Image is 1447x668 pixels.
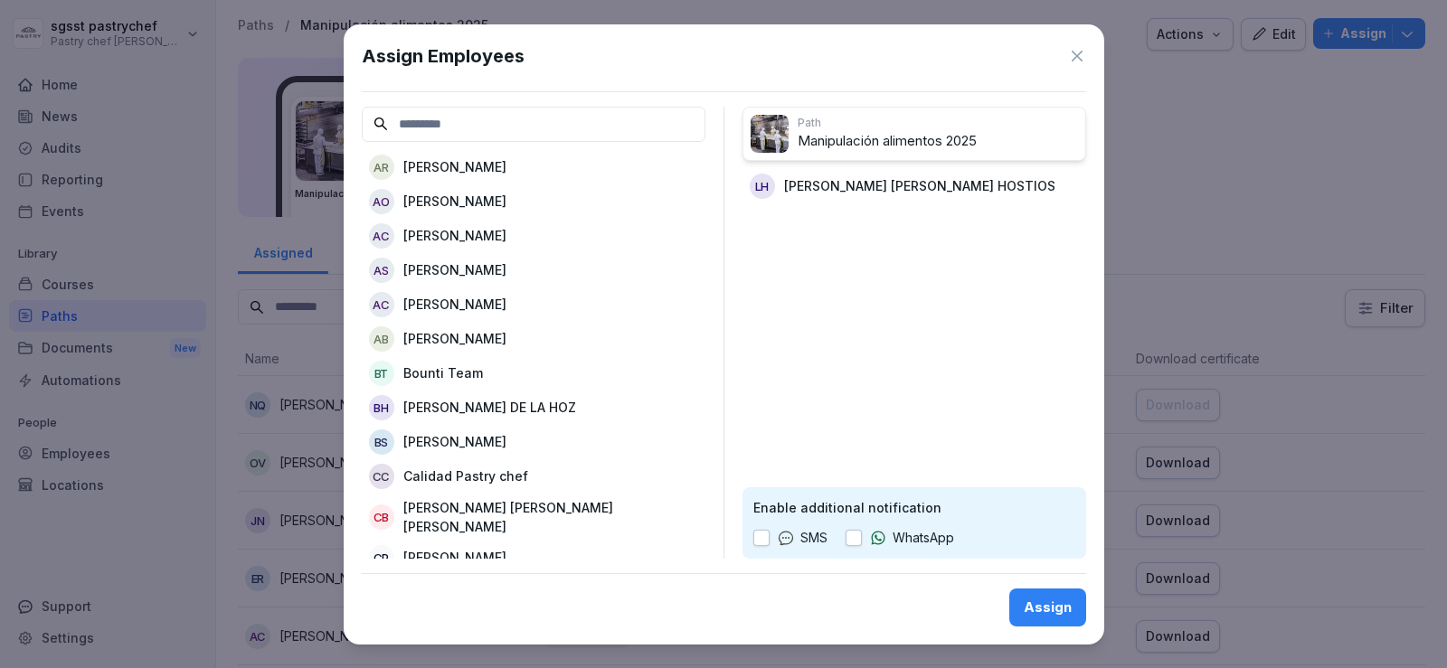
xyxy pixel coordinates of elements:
[403,466,528,485] p: Calidad Pastry chef
[369,223,394,249] div: AC
[750,174,775,199] div: LH
[798,131,1078,152] p: Manipulación alimentos 2025
[369,361,394,386] div: BT
[369,429,394,455] div: BS
[403,329,506,348] p: [PERSON_NAME]
[369,545,394,570] div: CP
[369,292,394,317] div: AC
[1009,588,1086,626] button: Assign
[403,295,506,314] p: [PERSON_NAME]
[369,258,394,283] div: AS
[403,226,506,245] p: [PERSON_NAME]
[369,326,394,352] div: AB
[362,42,525,70] h1: Assign Employees
[369,155,394,180] div: AR
[403,192,506,211] p: [PERSON_NAME]
[403,498,698,536] p: [PERSON_NAME] [PERSON_NAME] [PERSON_NAME]
[798,115,1078,131] p: Path
[403,432,506,451] p: [PERSON_NAME]
[403,260,506,279] p: [PERSON_NAME]
[403,157,506,176] p: [PERSON_NAME]
[369,189,394,214] div: AO
[1024,597,1072,617] div: Assign
[369,504,394,530] div: CB
[403,398,576,417] p: [PERSON_NAME] DE LA HOZ
[893,528,954,548] p: WhatsApp
[800,528,828,548] p: SMS
[369,464,394,489] div: Cc
[784,176,1055,195] p: [PERSON_NAME] [PERSON_NAME] HOSTIOS
[753,498,1075,517] p: Enable additional notification
[369,395,394,420] div: BH
[403,363,483,382] p: Bounti Team
[403,548,506,567] p: [PERSON_NAME]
